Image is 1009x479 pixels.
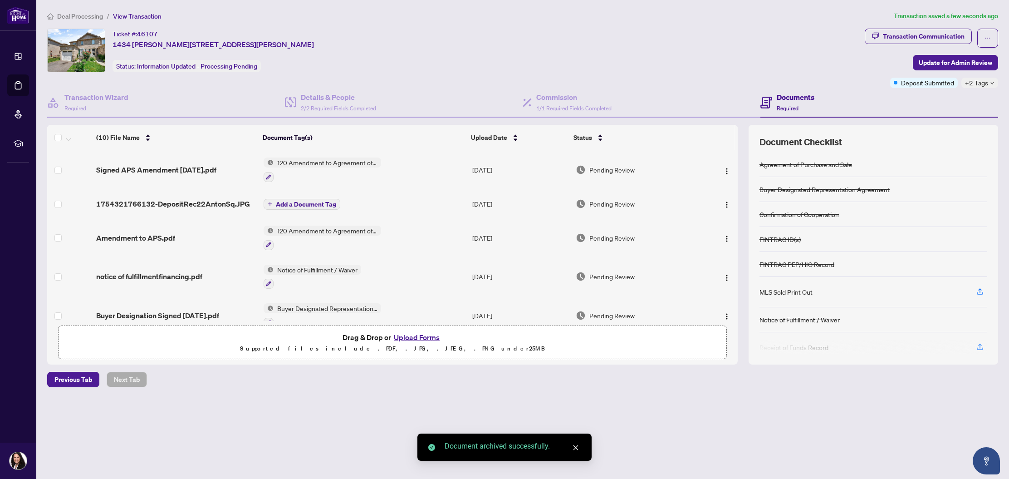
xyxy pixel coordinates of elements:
[96,271,202,282] span: notice of fulfillmentfinancing.pdf
[759,159,852,169] div: Agreement of Purchase and Sale
[428,444,435,451] span: check-circle
[113,12,162,20] span: View Transaction
[894,11,998,21] article: Transaction saved a few seconds ago
[7,7,29,24] img: logo
[96,198,250,209] span: 1754321766132-DepositRec22AntonSq.JPG
[469,189,572,218] td: [DATE]
[965,78,988,88] span: +2 Tags
[113,39,314,50] span: 1434 [PERSON_NAME][STREET_ADDRESS][PERSON_NAME]
[777,92,814,103] h4: Documents
[93,125,259,150] th: (10) File Name
[589,199,635,209] span: Pending Review
[913,55,998,70] button: Update for Admin Review
[720,269,734,284] button: Logo
[571,443,581,453] a: Close
[589,233,635,243] span: Pending Review
[589,311,635,321] span: Pending Review
[589,272,635,281] span: Pending Review
[471,133,507,143] span: Upload Date
[469,257,572,296] td: [DATE]
[723,201,730,208] img: Logo
[59,326,726,360] span: Drag & Drop orUpload FormsSupported files include .PDF, .JPG, .JPEG, .PNG under25MB
[573,133,592,143] span: Status
[274,158,381,168] span: 120 Amendment to Agreement of Purchase and Sale
[264,226,274,236] img: Status Icon
[391,331,442,343] button: Upload Forms
[536,105,612,112] span: 1/1 Required Fields Completed
[264,158,381,182] button: Status Icon120 Amendment to Agreement of Purchase and Sale
[570,125,699,150] th: Status
[259,125,467,150] th: Document Tag(s)
[573,444,579,451] span: close
[723,235,730,242] img: Logo
[343,331,442,343] span: Drag & Drop or
[107,11,109,21] li: /
[723,168,730,175] img: Logo
[113,60,261,72] div: Status:
[901,78,954,88] span: Deposit Submitted
[10,452,27,469] img: Profile Icon
[64,343,721,354] p: Supported files include .PDF, .JPG, .JPEG, .PNG under 25 MB
[96,310,219,321] span: Buyer Designation Signed [DATE].pdf
[973,447,1000,474] button: Open asap
[96,133,140,143] span: (10) File Name
[264,226,381,250] button: Status Icon120 Amendment to Agreement of Purchase and Sale
[759,136,842,148] span: Document Checklist
[576,272,586,281] img: Document Status
[759,234,801,244] div: FINTRAC ID(s)
[723,313,730,320] img: Logo
[137,30,157,38] span: 46107
[759,209,839,219] div: Confirmation of Cooperation
[107,372,147,387] button: Next Tab
[264,265,274,275] img: Status Icon
[919,55,992,70] span: Update for Admin Review
[576,311,586,321] img: Document Status
[720,231,734,245] button: Logo
[759,315,840,325] div: Notice of Fulfillment / Waiver
[720,197,734,211] button: Logo
[264,265,361,289] button: Status IconNotice of Fulfillment / Waiver
[883,29,965,44] div: Transaction Communication
[47,372,99,387] button: Previous Tab
[777,105,798,112] span: Required
[985,35,991,41] span: ellipsis
[576,165,586,175] img: Document Status
[301,92,376,103] h4: Details & People
[301,105,376,112] span: 2/2 Required Fields Completed
[264,198,340,210] button: Add a Document Tag
[720,163,734,177] button: Logo
[759,184,890,194] div: Buyer Designated Representation Agreement
[264,303,381,328] button: Status IconBuyer Designated Representation Agreement
[469,296,572,335] td: [DATE]
[274,226,381,236] span: 120 Amendment to Agreement of Purchase and Sale
[467,125,570,150] th: Upload Date
[64,92,128,103] h4: Transaction Wizard
[990,81,994,85] span: down
[759,287,813,297] div: MLS Sold Print Out
[576,199,586,209] img: Document Status
[536,92,612,103] h4: Commission
[276,201,336,207] span: Add a Document Tag
[96,164,216,175] span: Signed APS Amendment [DATE].pdf
[96,232,175,243] span: Amendment to APS.pdf
[113,29,157,39] div: Ticket #:
[264,199,340,210] button: Add a Document Tag
[64,105,86,112] span: Required
[274,265,361,275] span: Notice of Fulfillment / Waiver
[720,308,734,323] button: Logo
[589,165,635,175] span: Pending Review
[54,372,92,387] span: Previous Tab
[469,218,572,257] td: [DATE]
[137,62,257,70] span: Information Updated - Processing Pending
[48,29,105,72] img: IMG-E12255247_1.jpg
[576,233,586,243] img: Document Status
[268,202,272,206] span: plus
[264,158,274,168] img: Status Icon
[723,274,730,281] img: Logo
[47,13,54,20] span: home
[264,303,274,313] img: Status Icon
[274,303,381,313] span: Buyer Designated Representation Agreement
[865,29,972,44] button: Transaction Communication
[57,12,103,20] span: Deal Processing
[759,259,834,269] div: FINTRAC PEP/HIO Record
